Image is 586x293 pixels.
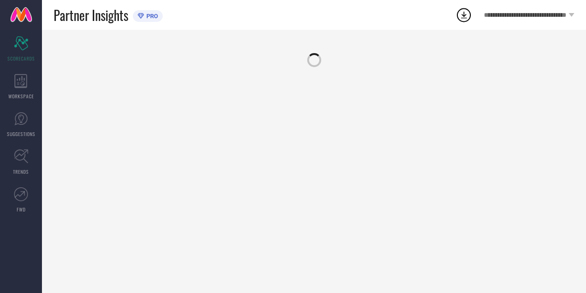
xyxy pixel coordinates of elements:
span: SUGGESTIONS [7,130,35,137]
span: SCORECARDS [7,55,35,62]
span: TRENDS [13,168,29,175]
div: Open download list [455,7,472,23]
span: Partner Insights [54,6,128,25]
span: FWD [17,206,26,213]
span: WORKSPACE [8,93,34,100]
span: PRO [144,13,158,20]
